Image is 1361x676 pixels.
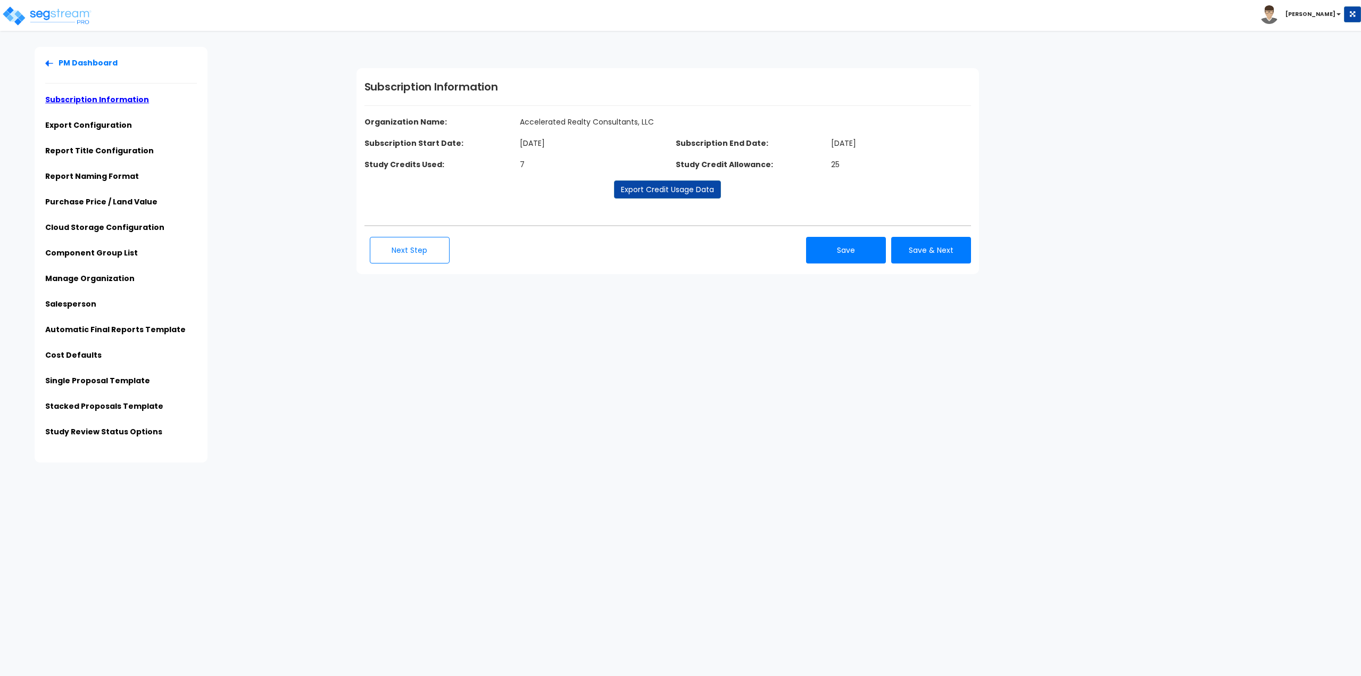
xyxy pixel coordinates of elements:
a: Single Proposal Template [45,375,150,386]
a: Subscription Information [45,94,149,105]
dt: Organization Name: [356,117,668,127]
dt: Subscription End Date: [668,138,824,149]
a: Report Naming Format [45,171,139,182]
a: Cost Defaults [45,350,102,360]
dd: [DATE] [823,138,979,149]
a: Manage Organization [45,273,135,284]
dt: Study Credit Allowance: [668,159,824,170]
a: Component Group List [45,248,138,258]
img: avatar.png [1260,5,1279,24]
a: Purchase Price / Land Value [45,196,157,207]
dt: Subscription Start Date: [356,138,512,149]
dd: 25 [823,159,979,170]
a: Report Title Configuration [45,145,154,156]
a: Salesperson [45,299,96,309]
h1: Subscription Information [364,79,971,95]
img: Back [45,60,53,67]
b: [PERSON_NAME] [1285,10,1335,18]
a: Stacked Proposals Template [45,401,163,411]
a: Study Review Status Options [45,426,162,437]
a: Export Credit Usage Data [614,180,721,199]
dd: 7 [512,159,668,170]
dd: Accelerated Realty Consultants, LLC [512,117,823,127]
a: Cloud Storage Configuration [45,222,164,233]
dt: Study Credits Used: [356,159,512,170]
button: Save [806,237,886,263]
dd: [DATE] [512,138,668,149]
a: Export Configuration [45,120,132,130]
button: Next Step [370,237,450,263]
button: Save & Next [891,237,971,263]
img: logo_pro_r.png [2,5,92,27]
a: PM Dashboard [45,57,118,68]
a: Automatic Final Reports Template [45,324,186,335]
